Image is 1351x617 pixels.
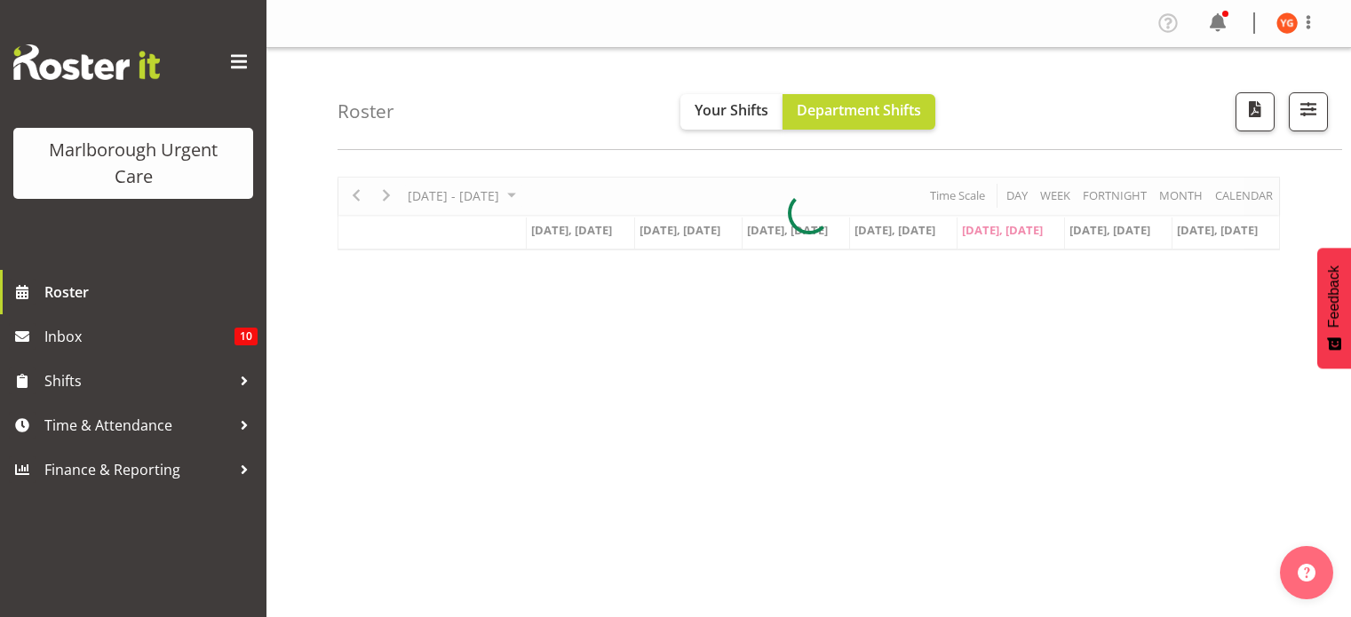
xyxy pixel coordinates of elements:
[783,94,935,130] button: Department Shifts
[338,101,394,122] h4: Roster
[1317,248,1351,368] button: Feedback - Show survey
[44,412,231,439] span: Time & Attendance
[797,100,921,120] span: Department Shifts
[1289,92,1328,131] button: Filter Shifts
[1276,12,1298,34] img: yvette-geels11844.jpg
[13,44,160,80] img: Rosterit website logo
[44,368,231,394] span: Shifts
[695,100,768,120] span: Your Shifts
[31,137,235,190] div: Marlborough Urgent Care
[1236,92,1275,131] button: Download a PDF of the roster according to the set date range.
[234,328,258,345] span: 10
[680,94,783,130] button: Your Shifts
[1298,564,1315,581] img: help-xxl-2.png
[44,323,234,350] span: Inbox
[1326,265,1342,328] span: Feedback
[44,456,231,483] span: Finance & Reporting
[44,279,258,305] span: Roster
